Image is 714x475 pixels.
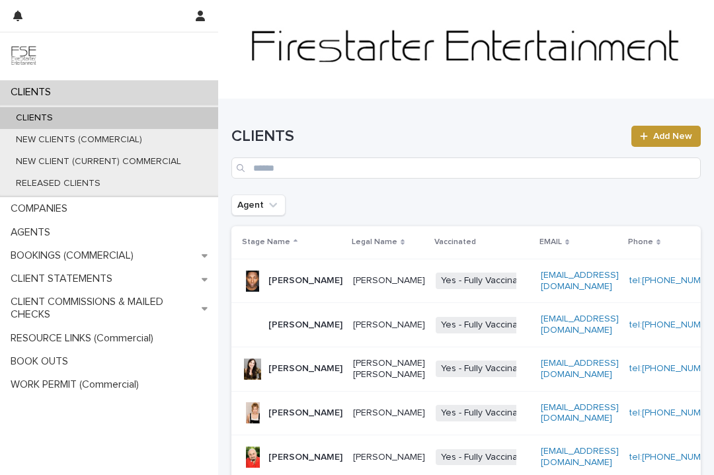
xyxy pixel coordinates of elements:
[541,314,619,335] a: [EMAIL_ADDRESS][DOMAIN_NAME]
[353,408,425,419] p: [PERSON_NAME]
[268,452,342,463] p: [PERSON_NAME]
[436,317,537,333] span: Yes - Fully Vaccinated
[436,449,537,466] span: Yes - Fully Vaccinated
[353,320,425,331] p: [PERSON_NAME]
[5,202,78,215] p: COMPANIES
[5,355,79,368] p: BOOK OUTS
[539,235,562,249] p: EMAIL
[5,226,61,239] p: AGENTS
[231,127,623,146] h1: CLIENTS
[653,132,692,141] span: Add New
[436,273,537,289] span: Yes - Fully Vaccinated
[353,358,425,380] p: [PERSON_NAME] [PERSON_NAME]
[242,235,290,249] p: Stage Name
[541,447,619,467] a: [EMAIL_ADDRESS][DOMAIN_NAME]
[268,275,342,286] p: [PERSON_NAME]
[5,249,144,262] p: BOOKINGS (COMMERCIAL)
[5,296,202,321] p: CLIENT COMMISSIONS & MAILED CHECKS
[352,235,397,249] p: Legal Name
[5,86,61,99] p: CLIENTS
[5,112,63,124] p: CLIENTS
[5,156,192,167] p: NEW CLIENT (CURRENT) COMMERCIAL
[631,126,701,147] a: Add New
[5,332,164,345] p: RESOURCE LINKS (Commercial)
[628,235,653,249] p: Phone
[231,157,701,179] input: Search
[268,363,342,374] p: [PERSON_NAME]
[5,134,153,146] p: NEW CLIENTS (COMMERCIAL)
[11,43,37,69] img: 9JgRvJ3ETPGCJDhvPVA5
[5,178,111,189] p: RELEASED CLIENTS
[434,235,476,249] p: Vaccinated
[231,194,286,216] button: Agent
[353,275,425,286] p: [PERSON_NAME]
[5,378,149,391] p: WORK PERMIT (Commercial)
[541,359,619,379] a: [EMAIL_ADDRESS][DOMAIN_NAME]
[541,403,619,423] a: [EMAIL_ADDRESS][DOMAIN_NAME]
[5,273,123,285] p: CLIENT STATEMENTS
[541,271,619,291] a: [EMAIL_ADDRESS][DOMAIN_NAME]
[268,408,342,419] p: [PERSON_NAME]
[353,452,425,463] p: [PERSON_NAME]
[436,361,537,377] span: Yes - Fully Vaccinated
[436,405,537,421] span: Yes - Fully Vaccinated
[268,320,342,331] p: [PERSON_NAME]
